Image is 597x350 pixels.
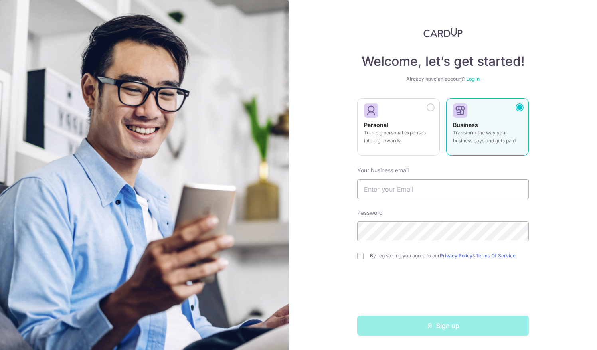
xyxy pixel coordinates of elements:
strong: Personal [364,121,388,128]
label: Your business email [357,166,409,174]
a: Business Transform the way your business pays and gets paid. [446,98,529,160]
p: Transform the way your business pays and gets paid. [453,129,522,145]
a: Terms Of Service [476,253,516,259]
a: Personal Turn big personal expenses into big rewards. [357,98,440,160]
label: By registering you agree to our & [370,253,529,259]
label: Password [357,209,383,217]
div: Already have an account? [357,76,529,82]
h4: Welcome, let’s get started! [357,53,529,69]
a: Log in [466,76,480,82]
p: Turn big personal expenses into big rewards. [364,129,433,145]
iframe: reCAPTCHA [382,275,504,306]
strong: Business [453,121,478,128]
input: Enter your Email [357,179,529,199]
img: CardUp Logo [423,28,463,38]
a: Privacy Policy [440,253,472,259]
